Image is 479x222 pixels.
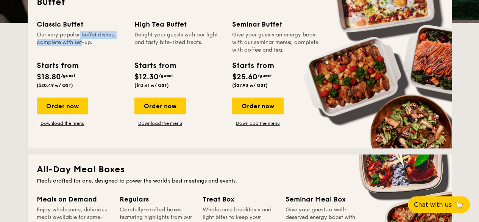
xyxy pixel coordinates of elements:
[257,73,272,78] span: /guest
[134,120,186,126] a: Download the menu
[408,196,470,213] button: Chat with us🦙
[37,120,88,126] a: Download the menu
[37,60,78,71] div: Starts from
[37,164,443,176] h2: All-Day Meal Boxes
[232,120,284,126] a: Download the menu
[134,31,223,54] div: Delight your guests with our light and tasty bite-sized treats.
[232,72,257,82] span: $25.60
[286,194,359,205] div: Seminar Meal Box
[37,98,88,114] div: Order now
[37,19,125,30] div: Classic Buffet
[134,72,159,82] span: $12.30
[61,73,75,78] span: /guest
[120,194,193,205] div: Regulars
[232,19,321,30] div: Seminar Buffet
[134,19,223,30] div: High Tea Buffet
[455,200,464,209] span: 🦙
[37,83,73,88] span: ($20.49 w/ GST)
[232,98,284,114] div: Order now
[232,83,268,88] span: ($27.90 w/ GST)
[159,73,173,78] span: /guest
[134,60,176,71] div: Starts from
[37,177,443,185] div: Meals crafted for one, designed to power the world's best meetings and events.
[134,98,186,114] div: Order now
[232,31,321,54] div: Give your guests an energy boost with our seminar menus, complete with coffee and tea.
[37,72,61,82] span: $18.80
[203,194,276,205] div: Treat Box
[134,83,169,88] span: ($13.41 w/ GST)
[37,194,111,205] div: Meals on Demand
[232,60,273,71] div: Starts from
[37,31,125,54] div: Our very popular buffet dishes, complete with set-up.
[414,201,452,208] span: Chat with us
